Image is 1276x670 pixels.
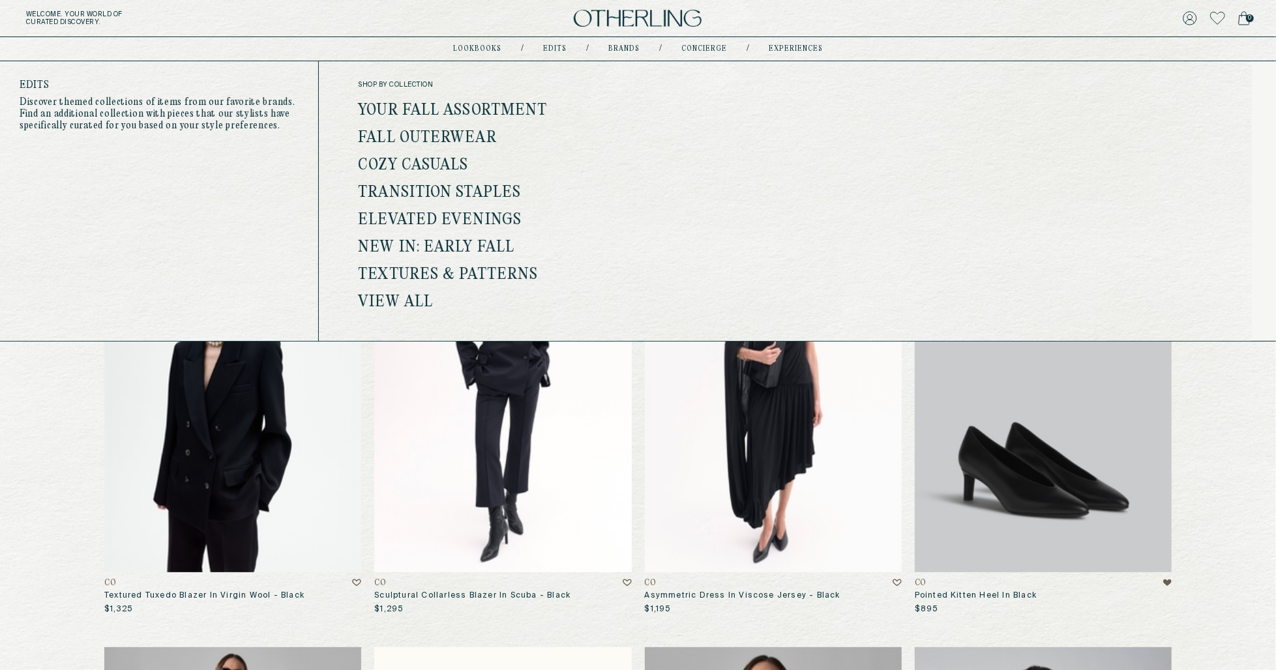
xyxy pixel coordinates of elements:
[104,604,133,615] p: $1,325
[104,226,361,572] img: Textured Tuxedo Blazer in Virgin Wool - Black
[374,226,631,572] img: Sculptural Collarless Blazer in Scuba - Black
[358,239,514,256] a: New In: Early Fall
[104,590,361,601] h3: Textured Tuxedo Blazer In Virgin Wool - Black
[574,10,702,27] img: logo
[769,46,823,52] a: experiences
[659,44,662,54] div: /
[358,157,468,174] a: Cozy Casuals
[1246,14,1254,22] span: 0
[1238,9,1250,27] a: 0
[374,590,631,601] h3: Sculptural Collarless Blazer In Scuba - Black
[915,226,1172,615] a: Pointed Kitten Heel in BlackCOPointed Kitten Heel In Black$895
[358,267,538,284] a: Textures & Patterns
[26,10,393,26] h5: Welcome . Your world of curated discovery.
[645,226,902,615] a: Asymmetric Dress in Viscose Jersey - BlackCOAsymmetric Dress In Viscose Jersey - Black$1,195
[645,579,657,588] h4: CO
[645,604,672,615] p: $1,195
[747,44,749,54] div: /
[645,226,902,572] img: Asymmetric Dress in Viscose Jersey - Black
[358,130,496,147] a: Fall Outerwear
[104,226,361,615] a: Textured Tuxedo Blazer in Virgin Wool - BlackCOTextured Tuxedo Blazer In Virgin Wool - Black$1,325
[358,212,522,229] a: Elevated Evenings
[374,579,386,588] h4: CO
[104,579,116,588] h4: CO
[20,81,299,90] h4: Edits
[358,81,657,89] span: shop by collection
[681,46,727,52] a: concierge
[915,226,1172,572] img: Pointed Kitten Heel in Black
[358,102,547,119] a: Your Fall Assortment
[453,46,501,52] a: lookbooks
[374,604,404,615] p: $1,295
[521,44,524,54] div: /
[358,294,433,311] a: View all
[915,579,927,588] h4: CO
[374,226,631,615] a: Sculptural Collarless Blazer in Scuba - BlackCOSculptural Collarless Blazer In Scuba - Black$1,295
[543,46,567,52] a: Edits
[586,44,589,54] div: /
[608,46,640,52] a: Brands
[915,590,1172,601] h3: Pointed Kitten Heel In Black
[358,184,521,201] a: Transition Staples
[645,590,902,601] h3: Asymmetric Dress In Viscose Jersey - Black
[915,604,939,615] p: $895
[20,96,299,132] p: Discover themed collections of items from our favorite brands. Find an additional collection with...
